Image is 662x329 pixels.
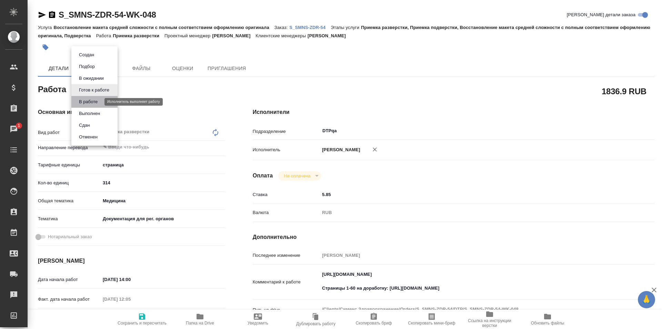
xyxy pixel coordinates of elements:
button: В работе [77,98,100,106]
button: Отменен [77,133,100,141]
button: Выполнен [77,110,102,117]
button: В ожидании [77,75,106,82]
button: Готов к работе [77,86,111,94]
button: Сдан [77,122,92,129]
button: Создан [77,51,96,59]
button: Подбор [77,63,97,70]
